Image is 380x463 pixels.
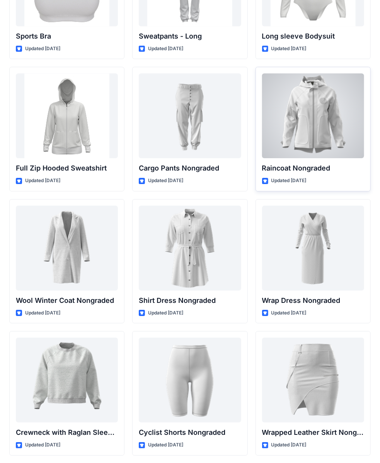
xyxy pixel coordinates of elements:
[148,45,183,53] p: Updated [DATE]
[262,206,364,291] a: Wrap Dress Nongraded
[25,177,60,185] p: Updated [DATE]
[25,309,60,317] p: Updated [DATE]
[262,295,364,306] p: Wrap Dress Nongraded
[139,163,241,174] p: Cargo Pants Nongraded
[25,45,60,53] p: Updated [DATE]
[139,295,241,306] p: Shirt Dress Nongraded
[148,441,183,449] p: Updated [DATE]
[271,309,307,317] p: Updated [DATE]
[148,309,183,317] p: Updated [DATE]
[271,45,307,53] p: Updated [DATE]
[271,177,307,185] p: Updated [DATE]
[16,163,118,174] p: Full Zip Hooded Sweatshirt
[25,441,60,449] p: Updated [DATE]
[16,31,118,42] p: Sports Bra
[16,427,118,438] p: Crewneck with Raglan Sleeve Nongraded
[139,73,241,158] a: Cargo Pants Nongraded
[262,73,364,158] a: Raincoat Nongraded
[16,73,118,158] a: Full Zip Hooded Sweatshirt
[16,338,118,422] a: Crewneck with Raglan Sleeve Nongraded
[148,177,183,185] p: Updated [DATE]
[139,338,241,422] a: Cyclist Shorts Nongraded
[139,31,241,42] p: Sweatpants - Long
[16,206,118,291] a: Wool Winter Coat Nongraded
[262,427,364,438] p: Wrapped Leather Skirt Nongraded
[262,31,364,42] p: Long sleeve Bodysuit
[262,163,364,174] p: Raincoat Nongraded
[139,427,241,438] p: Cyclist Shorts Nongraded
[16,295,118,306] p: Wool Winter Coat Nongraded
[139,206,241,291] a: Shirt Dress Nongraded
[262,338,364,422] a: Wrapped Leather Skirt Nongraded
[271,441,307,449] p: Updated [DATE]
